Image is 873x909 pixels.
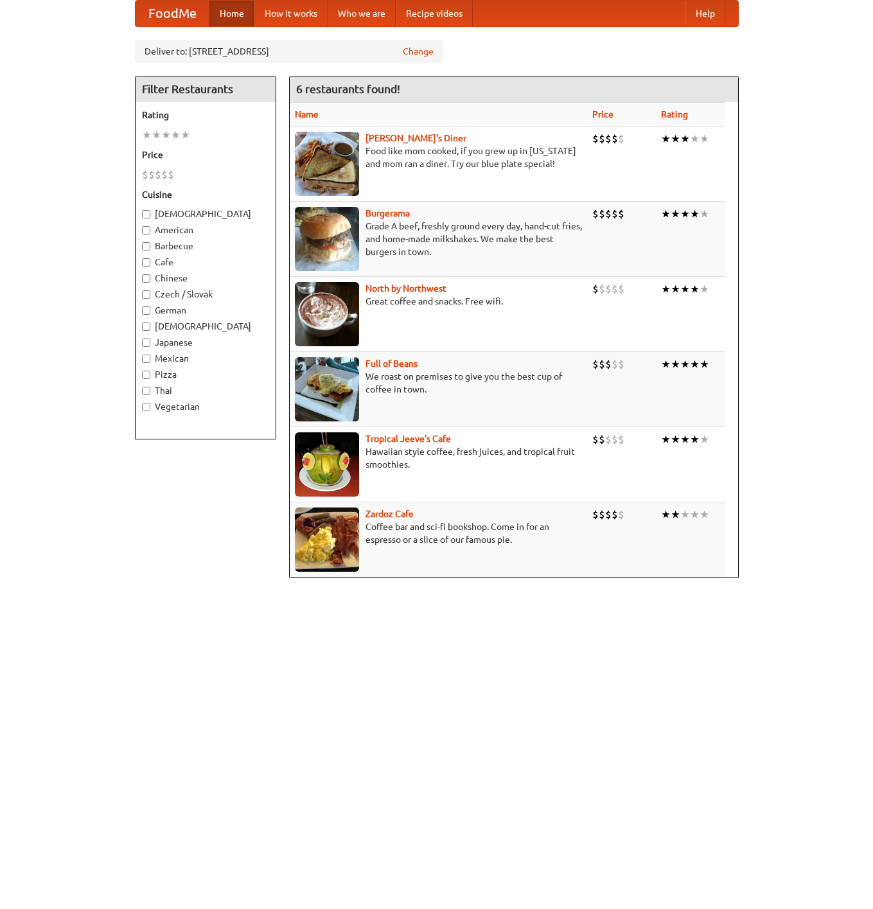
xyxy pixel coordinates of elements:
[366,208,410,218] a: Burgerama
[592,132,599,146] li: $
[690,282,700,296] li: ★
[599,432,605,446] li: $
[618,432,624,446] li: $
[295,109,319,119] a: Name
[700,132,709,146] li: ★
[671,432,680,446] li: ★
[142,148,269,161] h5: Price
[295,432,359,497] img: jeeves.jpg
[142,387,150,395] input: Thai
[612,207,618,221] li: $
[136,76,276,102] h4: Filter Restaurants
[161,168,168,182] li: $
[295,220,582,258] p: Grade A beef, freshly ground every day, hand-cut fries, and home-made milkshakes. We make the bes...
[661,507,671,522] li: ★
[295,357,359,421] img: beans.jpg
[148,168,155,182] li: $
[142,207,269,220] label: [DEMOGRAPHIC_DATA]
[142,224,269,236] label: American
[171,128,181,142] li: ★
[680,207,690,221] li: ★
[142,320,269,333] label: [DEMOGRAPHIC_DATA]
[605,132,612,146] li: $
[295,282,359,346] img: north.jpg
[396,1,473,26] a: Recipe videos
[592,357,599,371] li: $
[592,432,599,446] li: $
[181,128,190,142] li: ★
[366,358,418,369] a: Full of Beans
[661,109,688,119] a: Rating
[592,207,599,221] li: $
[618,132,624,146] li: $
[599,207,605,221] li: $
[671,357,680,371] li: ★
[605,357,612,371] li: $
[618,207,624,221] li: $
[661,282,671,296] li: ★
[142,384,269,397] label: Thai
[612,132,618,146] li: $
[592,282,599,296] li: $
[661,357,671,371] li: ★
[142,226,150,234] input: American
[599,132,605,146] li: $
[142,256,269,269] label: Cafe
[366,509,414,519] a: Zardoz Cafe
[142,368,269,381] label: Pizza
[599,357,605,371] li: $
[700,207,709,221] li: ★
[680,432,690,446] li: ★
[168,168,174,182] li: $
[366,283,446,294] a: North by Northwest
[295,145,582,170] p: Food like mom cooked, if you grew up in [US_STATE] and mom ran a diner. Try our blue plate special!
[295,132,359,196] img: sallys.jpg
[680,282,690,296] li: ★
[142,272,269,285] label: Chinese
[295,370,582,396] p: We roast on premises to give you the best cup of coffee in town.
[142,274,150,283] input: Chinese
[618,282,624,296] li: $
[366,133,466,143] a: [PERSON_NAME]'s Diner
[700,357,709,371] li: ★
[142,336,269,349] label: Japanese
[142,240,269,252] label: Barbecue
[612,507,618,522] li: $
[605,507,612,522] li: $
[700,507,709,522] li: ★
[599,282,605,296] li: $
[328,1,396,26] a: Who we are
[612,282,618,296] li: $
[618,357,624,371] li: $
[142,242,150,251] input: Barbecue
[142,109,269,121] h5: Rating
[671,282,680,296] li: ★
[599,507,605,522] li: $
[136,1,209,26] a: FoodMe
[142,352,269,365] label: Mexican
[680,507,690,522] li: ★
[209,1,254,26] a: Home
[700,432,709,446] li: ★
[690,432,700,446] li: ★
[295,520,582,546] p: Coffee bar and sci-fi bookshop. Come in for an espresso or a slice of our famous pie.
[671,507,680,522] li: ★
[612,432,618,446] li: $
[142,371,150,379] input: Pizza
[680,132,690,146] li: ★
[142,304,269,317] label: German
[152,128,161,142] li: ★
[403,45,434,58] a: Change
[161,128,171,142] li: ★
[142,168,148,182] li: $
[592,507,599,522] li: $
[295,445,582,471] p: Hawaiian style coffee, fresh juices, and tropical fruit smoothies.
[605,432,612,446] li: $
[618,507,624,522] li: $
[142,322,150,331] input: [DEMOGRAPHIC_DATA]
[142,288,269,301] label: Czech / Slovak
[254,1,328,26] a: How it works
[142,355,150,363] input: Mexican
